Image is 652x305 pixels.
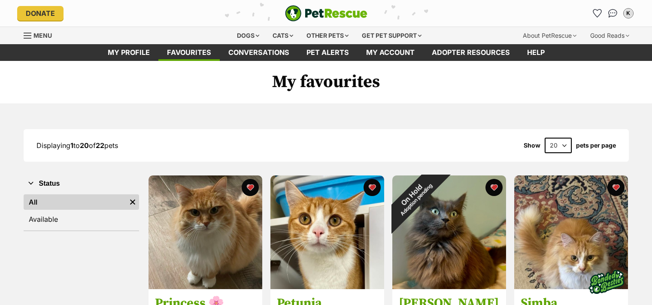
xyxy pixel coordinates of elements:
strong: 1 [70,141,73,150]
a: Conversations [606,6,620,20]
a: conversations [220,44,298,61]
a: My account [358,44,423,61]
a: Help [519,44,553,61]
a: Pet alerts [298,44,358,61]
button: favourite [485,179,503,196]
button: favourite [242,179,259,196]
img: Misty [392,175,506,289]
a: All [24,194,126,210]
div: Dogs [231,27,265,44]
button: My account [622,6,635,20]
a: Adopter resources [423,44,519,61]
a: Favourites [158,44,220,61]
button: favourite [607,179,625,196]
img: Simba [514,175,628,289]
div: Get pet support [356,27,428,44]
span: Show [524,142,540,149]
div: K [624,9,633,18]
a: Favourites [591,6,604,20]
div: About PetRescue [517,27,582,44]
a: Remove filter [126,194,139,210]
img: chat-41dd97257d64d25036548639549fe6c8038ab92f7586957e7f3b1b290dea8141.svg [608,9,617,18]
a: Available [24,211,139,227]
button: Status [24,178,139,189]
span: Displaying to of pets [36,141,118,150]
ul: Account quick links [591,6,635,20]
div: Other pets [300,27,355,44]
span: Adoption pending [399,183,434,217]
label: pets per page [576,142,616,149]
img: logo-e224e6f780fb5917bec1dbf3a21bbac754714ae5b6737aabdf751b685950b380.svg [285,5,367,21]
a: PetRescue [285,5,367,21]
img: Petunia [270,175,384,289]
strong: 22 [96,141,104,150]
a: Menu [24,27,58,42]
img: Princess 🌸 [149,175,262,289]
a: My profile [99,44,158,61]
div: On Hold [376,159,451,234]
strong: 20 [80,141,89,150]
img: bonded besties [585,261,628,304]
span: Menu [33,32,52,39]
div: Status [24,193,139,230]
div: Good Reads [584,27,635,44]
button: favourite [364,179,381,196]
a: On HoldAdoption pending [392,282,506,291]
a: Donate [17,6,64,21]
div: Cats [267,27,299,44]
